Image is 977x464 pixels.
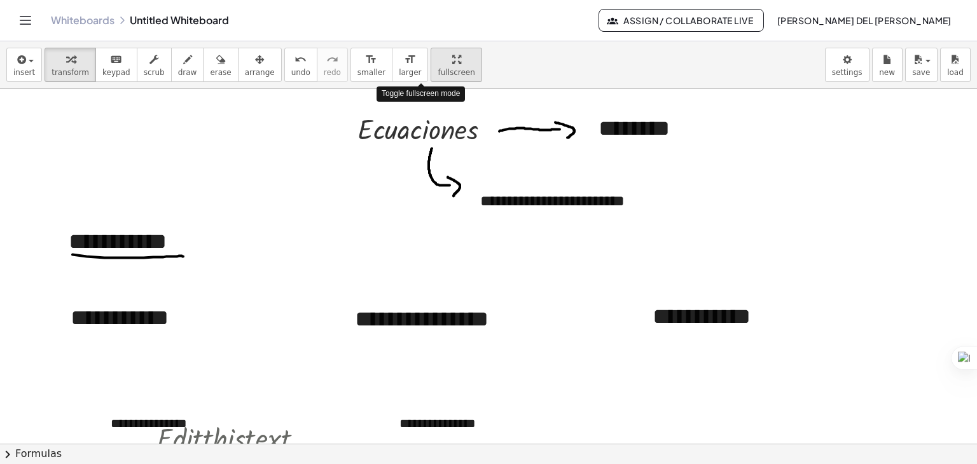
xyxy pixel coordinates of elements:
[399,68,421,77] span: larger
[357,68,385,77] span: smaller
[905,48,938,82] button: save
[832,68,863,77] span: settings
[171,48,204,82] button: draw
[324,68,341,77] span: redo
[210,68,231,77] span: erase
[392,48,428,82] button: format_sizelarger
[102,68,130,77] span: keypad
[825,48,870,82] button: settings
[879,68,895,77] span: new
[95,48,137,82] button: keyboardkeypad
[947,68,964,77] span: load
[777,15,952,26] span: [PERSON_NAME] Del [PERSON_NAME]
[294,52,307,67] i: undo
[52,68,89,77] span: transform
[350,48,392,82] button: format_sizesmaller
[245,68,275,77] span: arrange
[178,68,197,77] span: draw
[238,48,282,82] button: arrange
[317,48,348,82] button: redoredo
[599,9,765,32] button: Assign / Collaborate Live
[51,14,114,27] a: Whiteboards
[137,48,172,82] button: scrub
[438,68,475,77] span: fullscreen
[144,68,165,77] span: scrub
[203,48,238,82] button: erase
[766,9,962,32] button: [PERSON_NAME] Del [PERSON_NAME]
[291,68,310,77] span: undo
[13,68,35,77] span: insert
[431,48,482,82] button: fullscreen
[365,52,377,67] i: format_size
[45,48,96,82] button: transform
[912,68,930,77] span: save
[377,86,465,101] div: Toggle fullscreen mode
[872,48,903,82] button: new
[404,52,416,67] i: format_size
[284,48,317,82] button: undoundo
[609,15,754,26] span: Assign / Collaborate Live
[6,48,42,82] button: insert
[110,52,122,67] i: keyboard
[940,48,971,82] button: load
[326,52,338,67] i: redo
[15,10,36,31] button: Toggle navigation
